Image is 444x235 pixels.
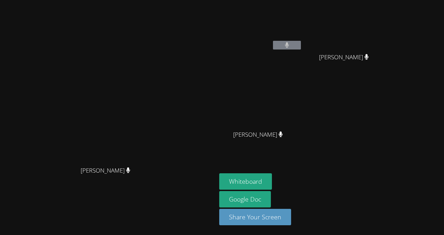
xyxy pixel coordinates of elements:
[219,209,291,225] button: Share Your Screen
[219,173,272,190] button: Whiteboard
[81,166,131,176] span: [PERSON_NAME]
[233,130,283,140] span: [PERSON_NAME]
[319,52,369,62] span: [PERSON_NAME]
[219,191,271,207] a: Google Doc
